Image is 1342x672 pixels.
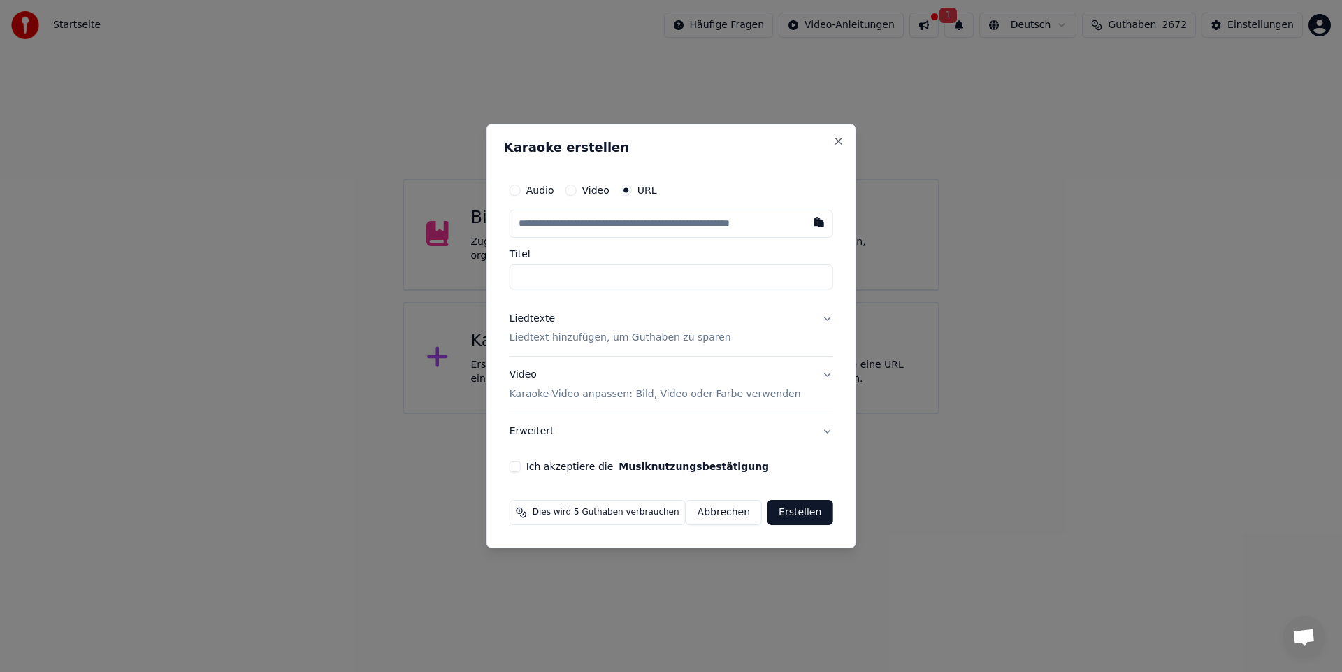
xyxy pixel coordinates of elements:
button: Erstellen [767,500,832,525]
label: URL [637,185,657,195]
div: Video [510,369,801,402]
button: Abbrechen [686,500,762,525]
div: Liedtexte [510,312,555,326]
span: Dies wird 5 Guthaben verbrauchen [533,507,679,518]
button: Ich akzeptiere die [619,462,769,471]
button: Erweitert [510,413,833,450]
button: LiedtexteLiedtext hinzufügen, um Guthaben zu sparen [510,301,833,357]
p: Karaoke-Video anpassen: Bild, Video oder Farbe verwenden [510,387,801,401]
label: Audio [526,185,554,195]
label: Ich akzeptiere die [526,462,769,471]
label: Titel [510,249,833,259]
h2: Karaoke erstellen [504,141,839,154]
button: VideoKaraoke-Video anpassen: Bild, Video oder Farbe verwenden [510,357,833,413]
p: Liedtext hinzufügen, um Guthaben zu sparen [510,331,731,345]
label: Video [582,185,609,195]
